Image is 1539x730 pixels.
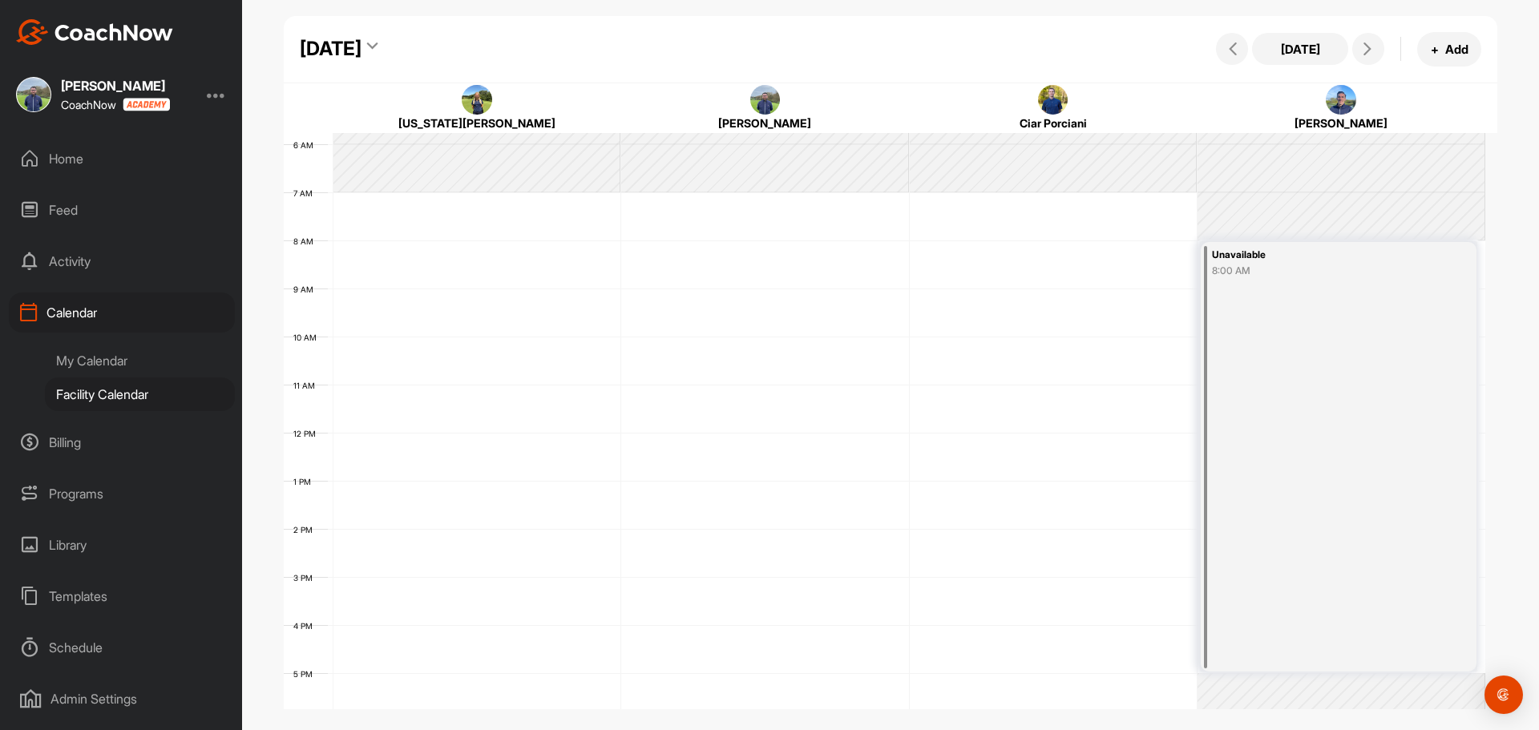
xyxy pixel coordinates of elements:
div: [PERSON_NAME] [1222,115,1461,131]
div: 8 AM [284,236,329,246]
div: Schedule [9,627,235,667]
img: CoachNow acadmey [123,98,170,111]
div: 5 PM [284,669,329,679]
div: [DATE] [300,34,362,63]
div: Unavailable [1212,246,1427,264]
div: Facility Calendar [45,377,235,411]
div: [PERSON_NAME] [61,79,170,92]
div: 8:00 AM [1212,264,1427,278]
div: 12 PM [284,429,332,438]
div: Calendar [9,292,235,333]
div: Billing [9,422,235,462]
span: + [1431,41,1439,58]
div: Templates [9,576,235,616]
div: 9 AM [284,284,329,294]
img: CoachNow [16,19,173,45]
div: 10 AM [284,333,333,342]
button: [DATE] [1252,33,1348,65]
div: [PERSON_NAME] [645,115,885,131]
div: Library [9,525,235,565]
div: Home [9,139,235,179]
img: square_b4d54992daa58f12b60bc3814c733fd4.jpg [1038,85,1068,115]
img: square_e7f01a7cdd3d5cba7fa3832a10add056.jpg [750,85,781,115]
img: square_97d7065dee9584326f299e5bc88bd91d.jpg [462,85,492,115]
div: Activity [9,241,235,281]
div: 3 PM [284,573,329,583]
div: Ciar Porciani [933,115,1173,131]
div: [US_STATE][PERSON_NAME] [357,115,597,131]
div: Feed [9,190,235,230]
div: 7 AM [284,188,329,198]
div: 1 PM [284,477,327,486]
div: Programs [9,474,235,514]
img: square_e7f01a7cdd3d5cba7fa3832a10add056.jpg [16,77,51,112]
img: square_909ed3242d261a915dd01046af216775.jpg [1326,85,1356,115]
div: CoachNow [61,98,170,111]
div: My Calendar [45,344,235,377]
button: +Add [1417,32,1481,67]
div: Open Intercom Messenger [1484,676,1523,714]
div: 4 PM [284,621,329,631]
div: 11 AM [284,381,331,390]
div: 2 PM [284,525,329,534]
div: 6 AM [284,140,329,150]
div: Admin Settings [9,679,235,719]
